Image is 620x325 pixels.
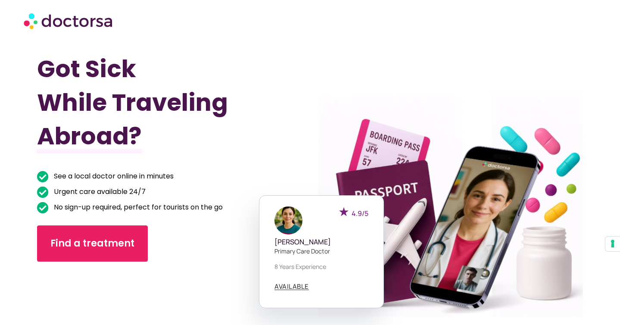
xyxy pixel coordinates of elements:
h1: Got Sick While Traveling Abroad? [37,52,269,153]
span: See a local doctor online in minutes [52,170,174,182]
span: Find a treatment [50,237,134,250]
button: Your consent preferences for tracking technologies [605,237,620,251]
h5: [PERSON_NAME] [274,238,368,246]
a: AVAILABLE [274,283,309,290]
p: 8 years experience [274,262,368,271]
span: Urgent care available 24/7 [52,186,146,198]
span: AVAILABLE [274,283,309,290]
p: Primary care doctor [274,247,368,256]
span: 4.9/5 [352,209,368,218]
span: No sign-up required, perfect for tourists on the go [52,201,223,213]
a: Find a treatment [37,225,148,262]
